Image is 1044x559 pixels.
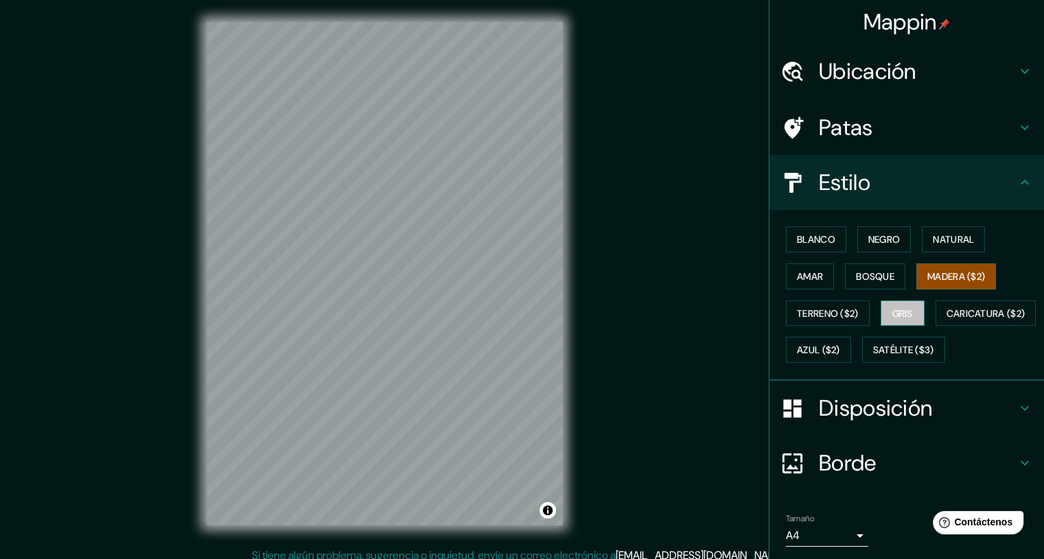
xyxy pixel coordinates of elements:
[769,381,1044,436] div: Disposición
[845,263,905,289] button: Bosque
[868,233,901,246] font: Negro
[769,436,1044,490] div: Borde
[863,8,937,36] font: Mappin
[797,307,859,320] font: Terreno ($2)
[786,263,834,289] button: Amar
[916,263,996,289] button: Madera ($2)
[856,270,894,283] font: Bosque
[892,307,913,320] font: Gris
[873,344,934,357] font: Satélite ($3)
[819,113,873,142] font: Patas
[786,525,868,547] div: A4
[881,300,925,326] button: Gris
[922,506,1029,544] iframe: Lanzador de widgets de ayuda
[786,513,814,524] font: Tamaño
[819,57,916,86] font: Ubicación
[819,168,870,197] font: Estilo
[933,233,974,246] font: Natural
[769,44,1044,99] div: Ubicación
[786,226,846,252] button: Blanco
[939,19,950,29] img: pin-icon.png
[786,300,870,326] button: Terreno ($2)
[819,449,877,477] font: Borde
[947,307,1025,320] font: Caricatura ($2)
[786,528,800,543] font: A4
[797,344,840,357] font: Azul ($2)
[819,394,932,423] font: Disposición
[207,22,563,525] canvas: Mapa
[540,502,556,519] button: Activar o desactivar atribución
[936,300,1036,326] button: Caricatura ($2)
[769,100,1044,155] div: Patas
[786,337,851,363] button: Azul ($2)
[857,226,912,252] button: Negro
[922,226,985,252] button: Natural
[862,337,945,363] button: Satélite ($3)
[927,270,985,283] font: Madera ($2)
[769,155,1044,210] div: Estilo
[797,233,835,246] font: Blanco
[797,270,823,283] font: Amar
